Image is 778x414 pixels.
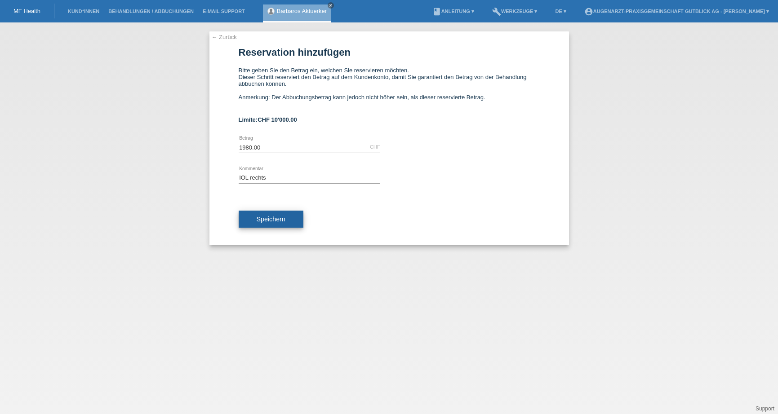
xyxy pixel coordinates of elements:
a: close [328,2,334,9]
a: bookAnleitung ▾ [428,9,479,14]
span: CHF 10'000.00 [258,116,297,123]
span: Speichern [257,216,285,223]
a: Behandlungen / Abbuchungen [104,9,198,14]
a: MF Health [13,8,40,14]
h1: Reservation hinzufügen [239,47,540,58]
a: Support [756,405,774,412]
a: E-Mail Support [198,9,249,14]
i: book [432,7,441,16]
i: close [329,3,333,8]
a: account_circleAugenarzt-Praxisgemeinschaft Gutblick AG - [PERSON_NAME] ▾ [580,9,774,14]
button: Speichern [239,211,303,228]
a: Kund*innen [63,9,104,14]
div: CHF [370,144,380,150]
i: account_circle [584,7,593,16]
div: Bitte geben Sie den Betrag ein, welchen Sie reservieren möchten. Dieser Schritt reserviert den Be... [239,67,540,107]
a: buildWerkzeuge ▾ [488,9,542,14]
i: build [492,7,501,16]
b: Limite: [239,116,297,123]
a: DE ▾ [551,9,570,14]
a: ← Zurück [212,34,237,40]
a: Barbaros Aktuerker [277,8,327,14]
